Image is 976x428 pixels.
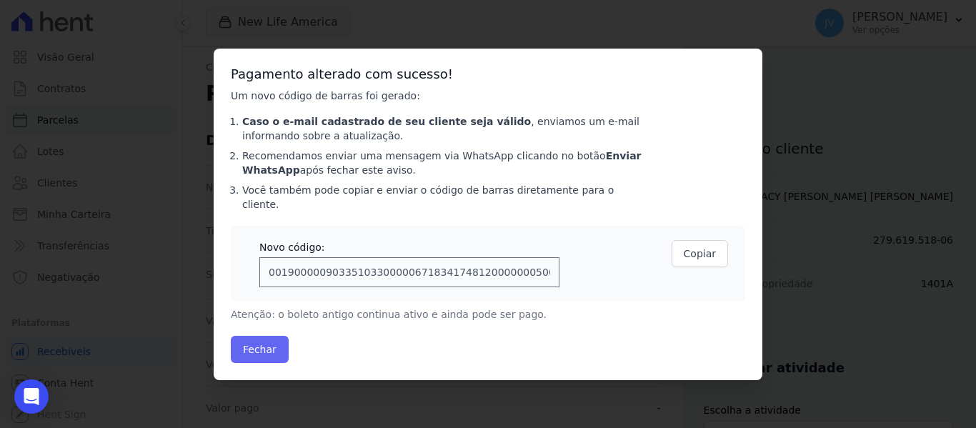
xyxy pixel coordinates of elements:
p: Atenção: o boleto antigo continua ativo e ainda pode ser pago. [231,307,642,322]
li: Você também pode copiar e enviar o código de barras diretamente para o cliente. [242,183,642,211]
strong: Enviar WhatsApp [242,150,641,176]
input: 00190000090335103300000671834174812000000050000 [259,257,559,287]
li: Recomendamos enviar uma mensagem via WhatsApp clicando no botão após fechar este aviso. [242,149,642,177]
h3: Pagamento alterado com sucesso! [231,66,745,83]
button: Copiar [672,240,728,267]
button: Fechar [231,336,289,363]
div: Open Intercom Messenger [14,379,49,414]
li: , enviamos um e-mail informando sobre a atualização. [242,114,642,143]
div: Novo código: [259,240,559,254]
strong: Caso o e-mail cadastrado de seu cliente seja válido [242,116,531,127]
p: Um novo código de barras foi gerado: [231,89,642,103]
